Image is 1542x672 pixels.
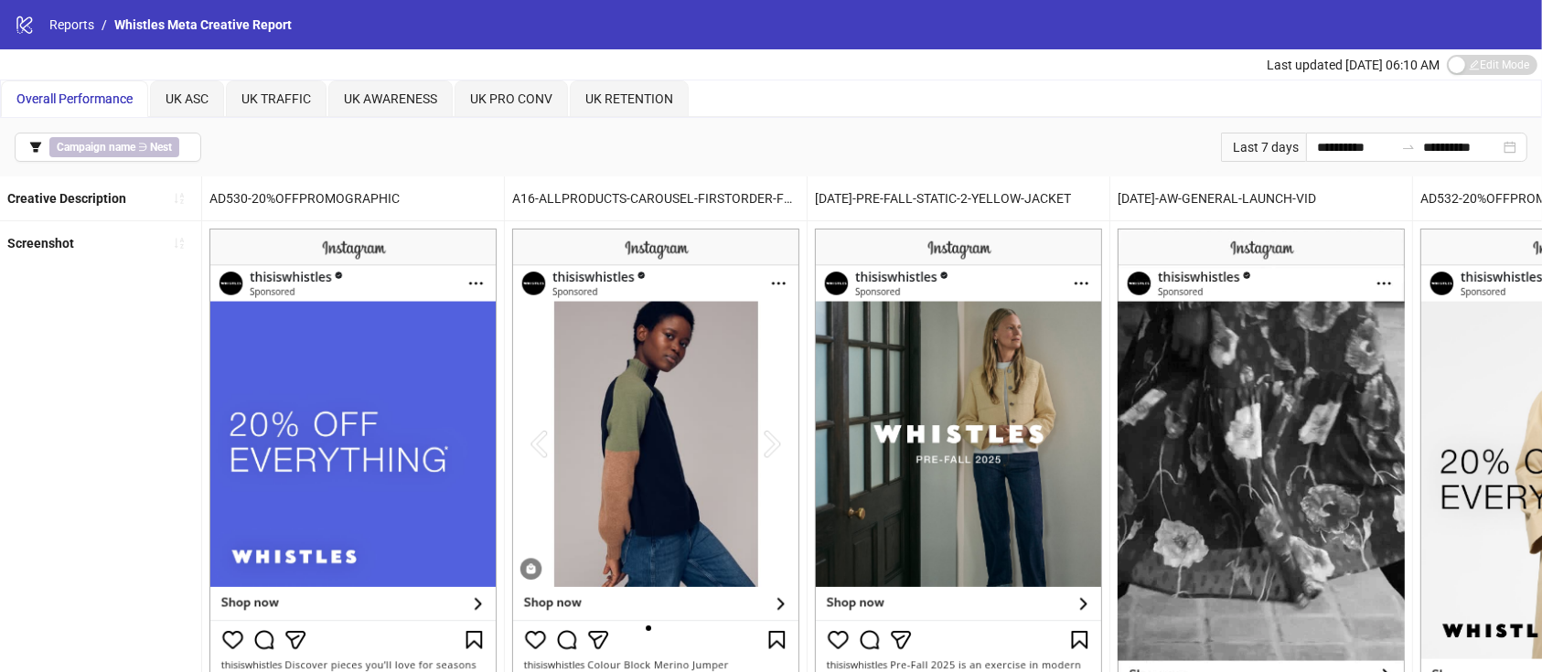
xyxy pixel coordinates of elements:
span: Whistles Meta Creative Report [114,17,292,32]
span: Overall Performance [16,91,133,106]
a: Reports [46,15,98,35]
button: Campaign name ∋ Nest [15,133,201,162]
span: sort-ascending [173,237,186,250]
span: UK AWARENESS [344,91,437,106]
span: to [1401,140,1416,155]
span: sort-ascending [173,192,186,205]
span: UK TRAFFIC [241,91,311,106]
div: [DATE]-AW-GENERAL-LAUNCH-VID [1110,176,1412,220]
span: filter [29,141,42,154]
div: AD530-20%OFFPROMOGRAPHIC [202,176,504,220]
div: [DATE]-PRE-FALL-STATIC-2-YELLOW-JACKET [808,176,1109,220]
span: Last updated [DATE] 06:10 AM [1267,58,1440,72]
b: Nest [150,141,172,154]
span: UK ASC [166,91,209,106]
span: ∋ [49,137,179,157]
span: UK RETENTION [585,91,673,106]
b: Screenshot [7,236,74,251]
div: Last 7 days [1221,133,1306,162]
b: Creative Description [7,191,126,206]
span: swap-right [1401,140,1416,155]
b: Campaign name [57,141,135,154]
span: UK PRO CONV [470,91,552,106]
div: A16-ALLPRODUCTS-CAROUSEL-FIRSTORDER-FRAME2 [505,176,807,220]
li: / [102,15,107,35]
